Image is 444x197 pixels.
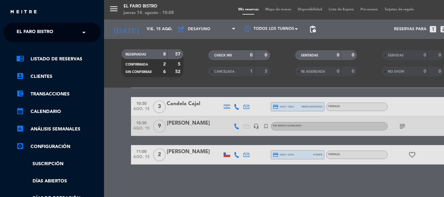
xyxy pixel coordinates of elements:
a: assessmentANÁLISIS SEMANALES [16,125,101,133]
a: account_boxClientes [16,73,101,80]
i: assessment [16,125,24,132]
a: Configuración [16,143,101,151]
span: El Faro Bistro [17,26,53,39]
img: MEITRE [10,10,37,15]
a: account_balance_walletTransacciones [16,90,101,98]
i: calendar_month [16,107,24,115]
a: Días abiertos [16,178,101,185]
a: Suscripción [16,160,101,168]
a: calendar_monthCalendario [16,108,101,116]
span: pending_actions [309,25,317,33]
i: settings_applications [16,142,24,150]
i: account_box [16,72,24,80]
a: chrome_reader_modeListado de Reservas [16,55,101,63]
i: chrome_reader_mode [16,55,24,62]
i: account_balance_wallet [16,90,24,97]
